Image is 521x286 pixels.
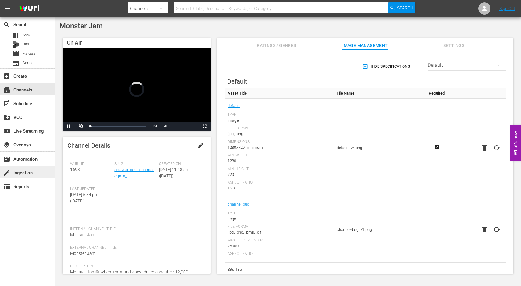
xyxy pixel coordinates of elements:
[70,187,111,191] span: Last Updated:
[227,78,247,85] span: Default
[228,185,331,191] div: 16:9
[15,2,44,16] img: ans4CAIJ8jUAAAAAAAAAAAAAAAAAAAAAAAAgQb4GAAAAAAAAAAAAAAAAAAAAAAAAJMjXAAAAAAAAAAAAAAAAAAAAAAAAgAT5G...
[3,183,10,190] span: Reports
[159,162,200,166] span: Created On:
[228,153,331,158] div: Min Width
[3,141,10,148] span: Overlays
[228,140,331,145] div: Dimensions
[228,126,331,131] div: File Format
[228,229,331,235] div: .jpg, .png, .bmp, .gif
[23,60,34,66] span: Series
[3,100,10,107] span: Schedule
[114,162,156,166] span: Slug:
[3,127,10,135] span: Live Streaming
[334,197,426,263] td: channel-bug_v1.png
[67,142,110,149] span: Channel Details
[70,251,95,256] span: Monster Jam
[228,211,331,216] div: Type
[197,142,204,149] span: edit
[23,51,36,57] span: Episode
[90,126,146,127] div: Progress Bar
[431,42,477,49] span: Settings
[75,122,87,131] button: Unmute
[334,99,426,197] td: default_v4.png
[3,21,10,28] span: Search
[363,63,410,70] span: Hide Specifications
[12,50,20,57] span: Episode
[3,114,10,121] span: VOD
[165,124,171,128] span: 0:00
[70,192,98,203] span: [DATE] 5:34 pm ([DATE])
[228,238,331,243] div: Max File Size In Kbs
[63,122,75,131] button: Pause
[334,88,426,99] th: File Name
[3,86,10,94] span: Channels
[70,245,200,250] span: External Channel Title:
[193,138,208,153] button: edit
[426,88,448,99] th: Required
[228,243,331,249] div: 25000
[228,102,240,110] a: default
[228,145,331,151] div: 1280x720 minimum
[225,88,334,99] th: Asset Title
[59,22,103,30] span: Monster Jam
[12,59,20,67] span: Series
[228,167,331,172] div: Min Height
[228,172,331,178] div: 720
[228,216,331,222] div: Logo
[164,124,165,128] span: -
[228,131,331,137] div: .jpg, .png
[428,57,506,74] div: Default
[228,158,331,164] div: 1280
[114,167,154,178] a: answermedia_monsterjam_1
[70,162,111,166] span: Wurl ID:
[186,122,199,131] button: Picture-in-Picture
[228,113,331,117] div: Type
[67,39,82,46] span: On Air
[159,167,189,178] span: [DATE] 11:48 am ([DATE])
[228,117,331,123] div: Image
[433,144,440,150] svg: Required
[152,124,158,128] span: LIVE
[70,227,200,232] span: Internal Channel Title:
[3,169,10,177] span: Ingestion
[70,264,200,269] span: Description:
[23,32,33,38] span: Asset
[253,42,299,49] span: Ratings / Genres
[149,122,161,131] button: Seek to live, currently behind live
[199,122,211,131] button: Fullscreen
[70,167,80,172] span: 1693
[228,266,331,273] span: Bits Tile
[3,156,10,163] span: Automation
[342,42,388,49] span: Image Management
[70,232,95,237] span: Monster Jam
[228,252,331,256] div: Aspect Ratio
[63,48,211,131] div: Video Player
[12,31,20,39] span: Asset
[499,6,515,11] a: Sign Out
[228,224,331,229] div: File Format
[397,2,413,13] span: Search
[388,2,415,13] button: Search
[228,200,250,208] a: channel-bug
[510,125,521,161] button: Open Feedback Widget
[12,41,20,48] div: Bits
[361,58,412,75] button: Hide Specifications
[228,180,331,185] div: Aspect Ratio
[4,5,11,12] span: menu
[23,41,29,47] span: Bits
[3,73,10,80] span: Create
